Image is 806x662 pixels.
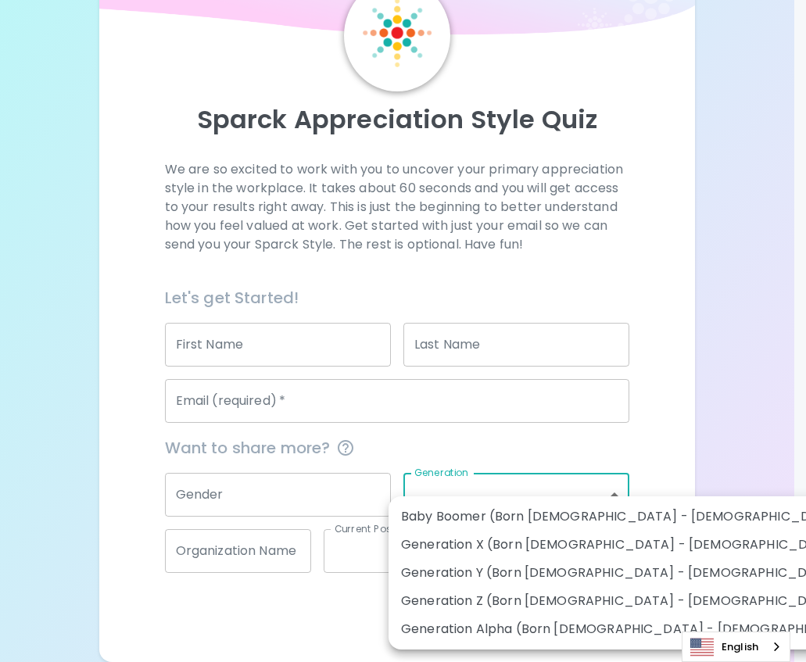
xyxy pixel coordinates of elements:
[682,632,790,662] div: Language
[682,632,790,661] a: English
[682,632,790,662] aside: Language selected: English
